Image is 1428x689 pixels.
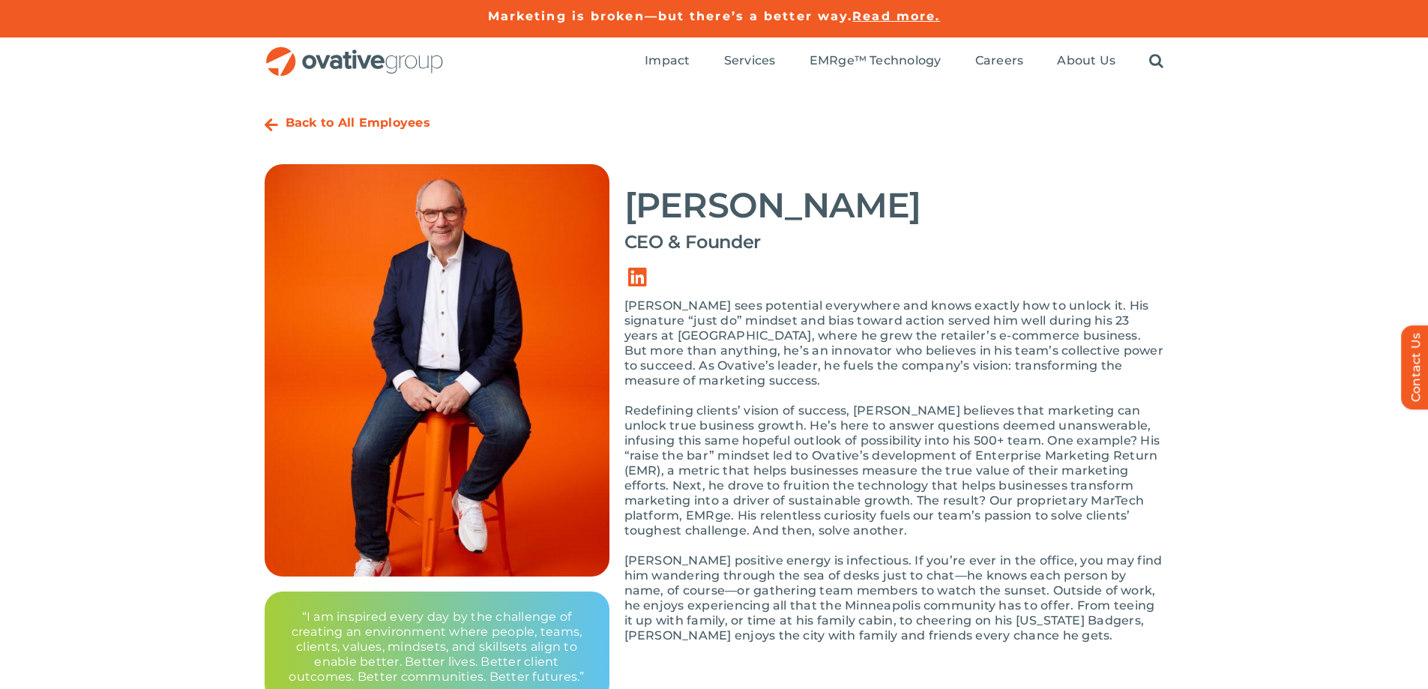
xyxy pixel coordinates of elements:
a: Back to All Employees [286,115,430,130]
a: OG_Full_horizontal_RGB [265,45,445,59]
a: EMRge™ Technology [810,53,942,70]
h2: [PERSON_NAME] [624,187,1164,224]
p: [PERSON_NAME] positive energy is infectious. If you’re ever in the office, you may find him wande... [624,553,1164,643]
span: Services [724,53,776,68]
img: Bio_-_Dale[1] [265,164,609,577]
span: About Us [1057,53,1115,68]
a: Impact [645,53,690,70]
a: Careers [975,53,1024,70]
a: About Us [1057,53,1115,70]
a: Services [724,53,776,70]
span: Careers [975,53,1024,68]
nav: Menu [645,37,1163,85]
span: Impact [645,53,690,68]
h4: CEO & Founder [624,232,1164,253]
a: Link to https://www.linkedin.com/in/dalenitschke/ [617,256,659,298]
a: Read more. [852,9,940,23]
p: [PERSON_NAME] sees potential everywhere and knows exactly how to unlock it. His signature “just d... [624,298,1164,388]
p: “I am inspired every day by the challenge of creating an environment where people, teams, clients... [283,610,591,685]
a: Search [1149,53,1163,70]
p: Redefining clients’ vision of success, [PERSON_NAME] believes that marketing can unlock true busi... [624,403,1164,538]
a: Link to https://ovative.com/about-us/people/ [265,118,278,133]
a: Marketing is broken—but there’s a better way. [488,9,853,23]
span: EMRge™ Technology [810,53,942,68]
